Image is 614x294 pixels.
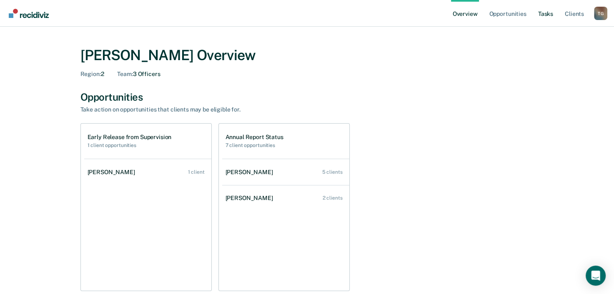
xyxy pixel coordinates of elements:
a: [PERSON_NAME] 5 clients [222,160,349,184]
h2: 1 client opportunities [88,142,172,148]
a: [PERSON_NAME] 1 client [84,160,211,184]
div: 2 [80,71,104,78]
div: [PERSON_NAME] [226,169,276,176]
button: Profile dropdown button [594,7,607,20]
div: 2 clients [323,195,343,201]
div: Opportunities [80,91,534,103]
img: Recidiviz [9,9,49,18]
span: Team : [117,71,133,77]
div: [PERSON_NAME] Overview [80,47,534,64]
a: [PERSON_NAME] 2 clients [222,186,349,210]
div: 5 clients [322,169,343,175]
h2: 7 client opportunities [226,142,283,148]
div: [PERSON_NAME] [226,195,276,202]
div: [PERSON_NAME] [88,169,138,176]
div: 3 Officers [117,71,160,78]
div: Open Intercom Messenger [586,266,606,286]
h1: Early Release from Supervision [88,134,172,141]
div: 1 client [188,169,204,175]
div: T G [594,7,607,20]
h1: Annual Report Status [226,134,283,141]
span: Region : [80,71,101,77]
div: Take action on opportunities that clients may be eligible for. [80,106,372,113]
